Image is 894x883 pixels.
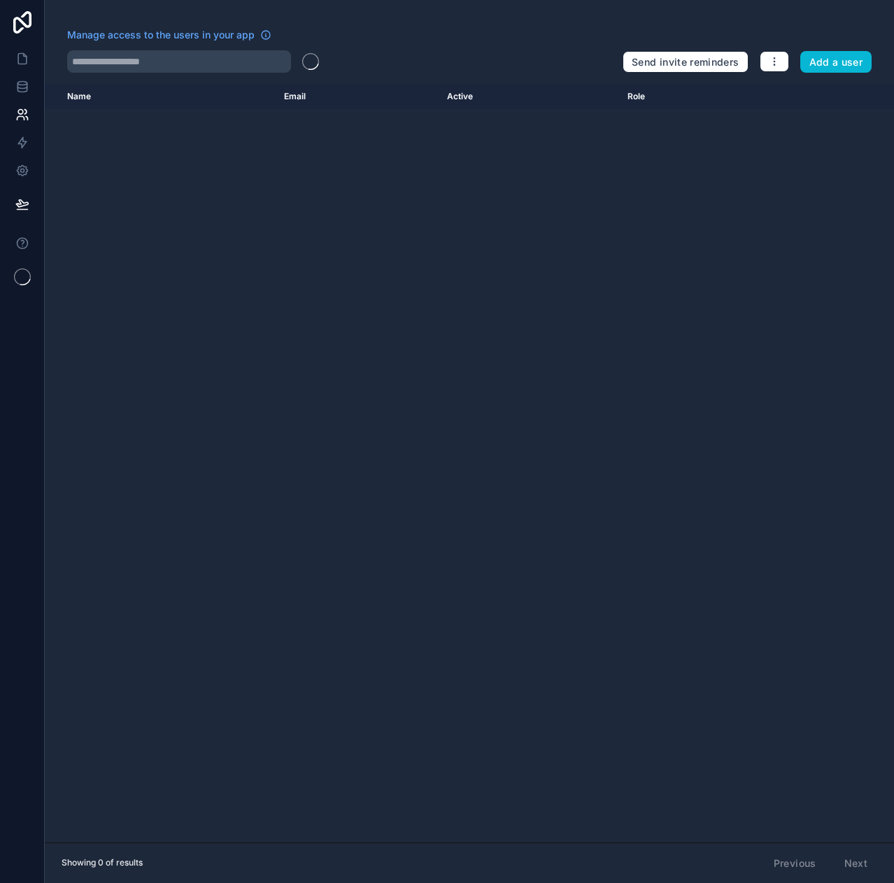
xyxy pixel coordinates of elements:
th: Email [276,84,439,109]
button: Add a user [800,51,872,73]
th: Active [439,84,619,109]
div: scrollable content [45,84,894,842]
span: Showing 0 of results [62,857,143,868]
a: Manage access to the users in your app [67,28,271,42]
th: Role [619,84,764,109]
button: Send invite reminders [623,51,748,73]
th: Name [45,84,276,109]
span: Manage access to the users in your app [67,28,255,42]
